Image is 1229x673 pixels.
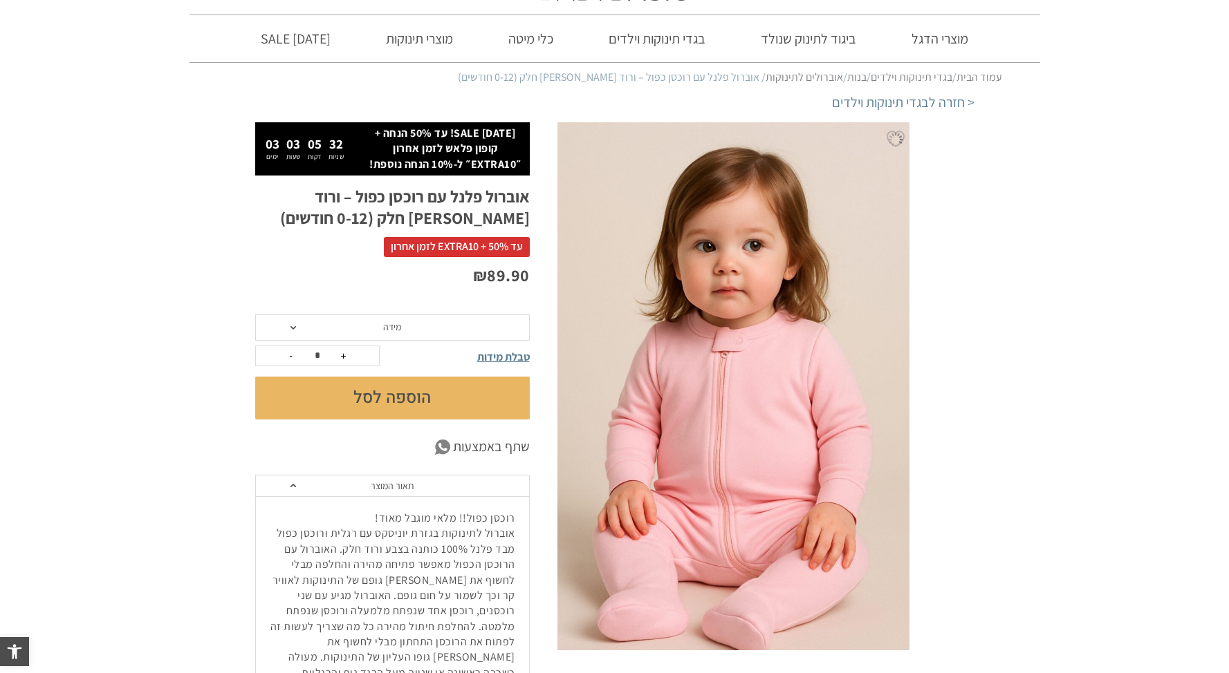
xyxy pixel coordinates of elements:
[891,15,989,62] a: מוצרי הדגל
[871,70,952,84] a: בגדי תינוקות וילדים
[473,264,488,286] span: ₪
[256,475,529,497] a: תאור המוצר
[240,15,351,62] a: [DATE] SALE
[453,437,530,457] span: שתף באמצעות
[488,15,574,62] a: כלי מיטה
[228,70,1002,85] nav: Breadcrumb
[329,153,344,160] p: שניות
[286,135,300,152] span: 03
[477,350,530,364] span: טבלת מידות
[384,237,530,256] span: עד 50% + EXTRA10 לזמן אחרון
[308,153,322,160] p: דקות
[365,15,474,62] a: מוצרי תינוקות
[957,70,1002,84] a: עמוד הבית
[588,15,726,62] a: בגדי תינוקות וילדים
[847,70,867,84] a: בנות
[333,346,354,366] button: +
[329,135,343,152] span: 32
[473,264,530,286] bdi: 89.90
[740,15,877,62] a: ביגוד לתינוק שנולד
[255,377,530,419] button: הוספה לסל
[304,346,331,366] input: כמות המוצר
[255,186,530,229] h1: אוברול פלנל עם רוכסן כפול – ורוד [PERSON_NAME] חלק (0-12 חודשים)
[368,126,522,172] p: [DATE] SALE! עד 50% הנחה + קופון פלאש לזמן אחרון ״EXTRA10״ ל-10% הנחה נוספת!
[308,135,322,152] span: 05
[766,70,843,84] a: אוברולים לתינוקות
[281,346,302,366] button: -
[266,153,279,160] p: ימים
[266,135,279,152] span: 03
[383,321,401,333] span: מידה
[832,93,974,112] a: < חזרה לבגדי תינוקות וילדים
[255,437,530,457] a: שתף באמצעות
[286,153,301,160] p: שעות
